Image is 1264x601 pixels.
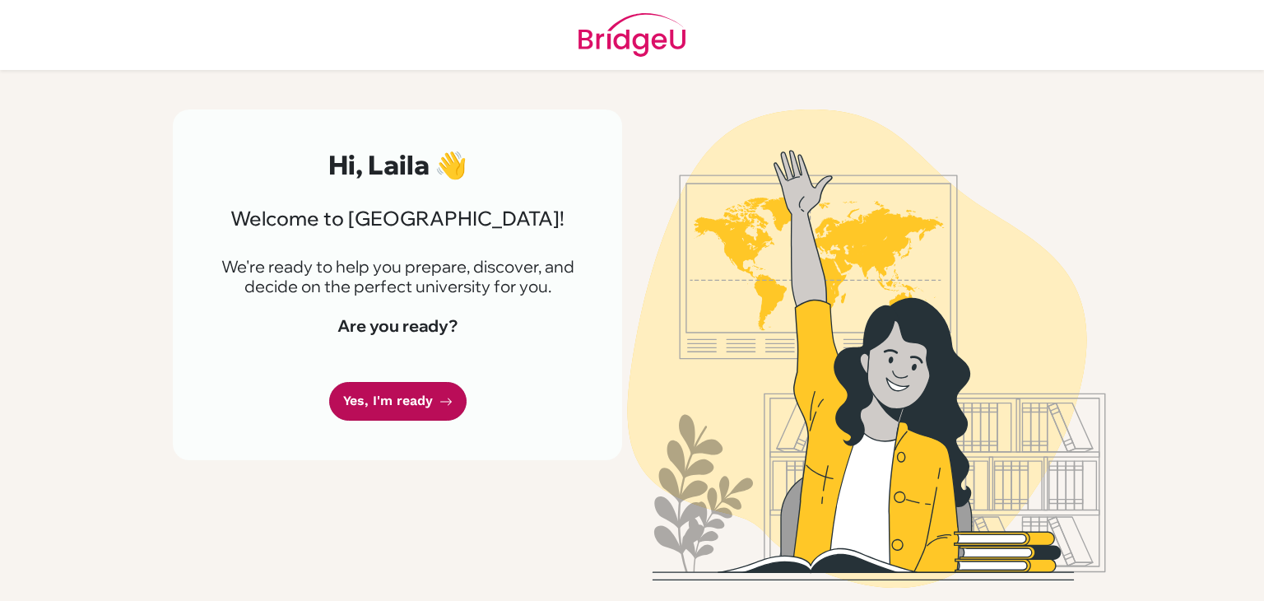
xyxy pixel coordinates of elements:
[212,207,583,231] h3: Welcome to [GEOGRAPHIC_DATA]!
[212,257,583,296] p: We're ready to help you prepare, discover, and decide on the perfect university for you.
[212,316,583,336] h4: Are you ready?
[212,149,583,180] h2: Hi, Laila 👋
[329,382,467,421] a: Yes, I'm ready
